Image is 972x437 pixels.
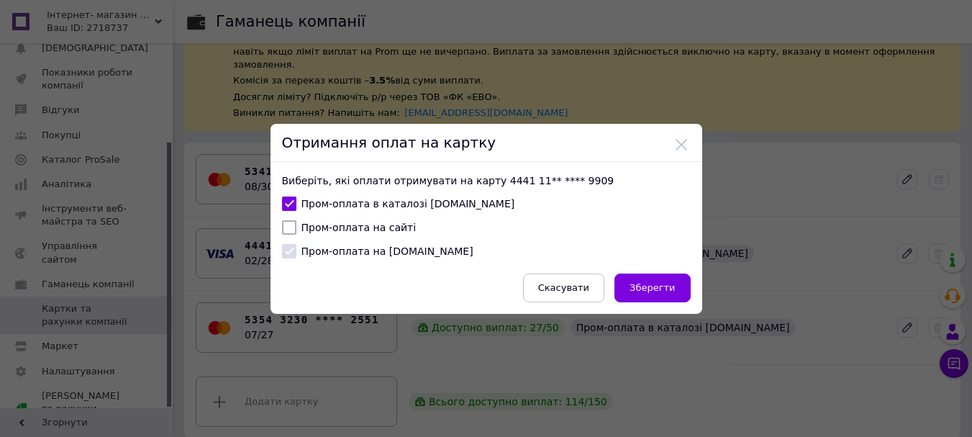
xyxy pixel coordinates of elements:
span: Зберегти [630,282,675,293]
span: Отримання оплат на картку [282,134,496,151]
button: Зберегти [614,274,690,302]
p: Виберіть, які оплати отримувати на карту 4441 11** **** 9909 [282,174,691,188]
label: Пром-оплата на сайті [282,220,417,235]
label: Пром-оплата в каталозі [DOMAIN_NAME] [282,197,515,211]
button: Скасувати [523,274,604,302]
label: Пром-оплата на [DOMAIN_NAME] [282,244,473,258]
span: Скасувати [538,282,589,293]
